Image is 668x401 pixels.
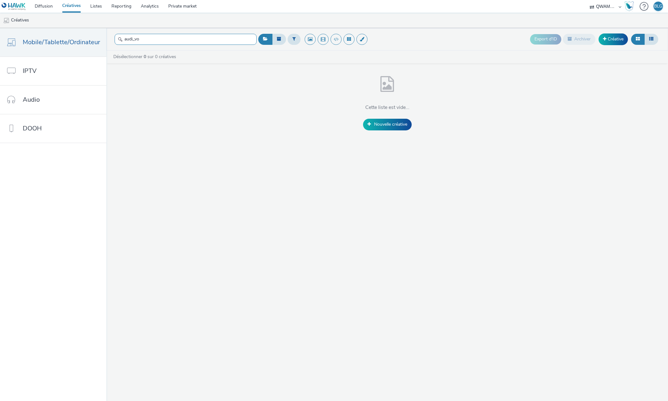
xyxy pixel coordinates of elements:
img: Hawk Academy [624,1,634,11]
img: mobile [3,17,9,24]
div: BLG [654,2,662,11]
button: Liste [644,34,658,45]
strong: 0 [144,54,146,60]
button: Grille [631,34,645,45]
a: Hawk Academy [624,1,636,11]
h4: Cette liste est vide... [365,104,409,111]
span: Nouvelle créative [374,121,407,127]
a: Nouvelle créative [363,119,412,130]
a: Créative [599,33,628,45]
span: IPTV [23,66,37,75]
span: DOOH [23,124,42,133]
button: Export d'ID [530,34,561,44]
input: Rechercher... [115,34,257,45]
span: Audio [23,95,40,104]
button: Archiver [563,34,595,45]
a: Désélectionner sur 0 créatives [113,54,179,60]
span: Mobile/Tablette/Ordinateur [23,38,100,47]
img: undefined Logo [2,3,26,10]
